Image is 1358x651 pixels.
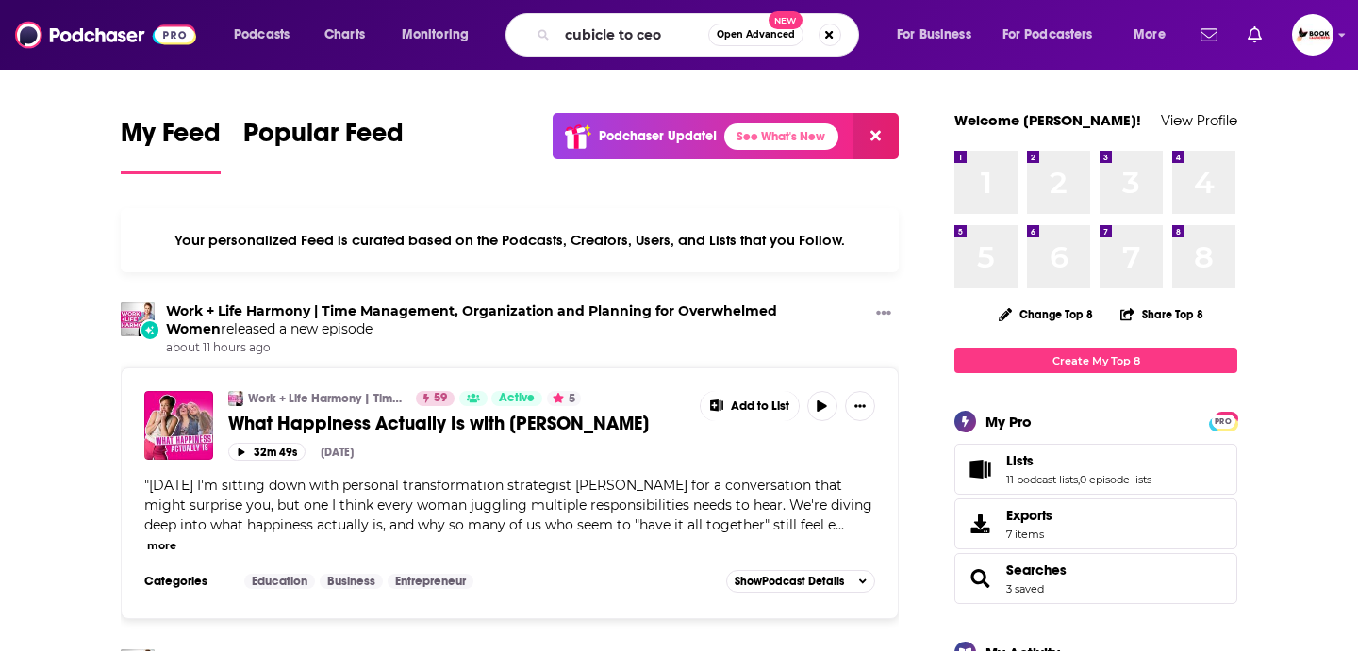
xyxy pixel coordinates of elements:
[724,123,838,150] a: See What's New
[1119,296,1204,333] button: Share Top 8
[388,574,473,589] a: Entrepreneur
[1193,19,1225,51] a: Show notifications dropdown
[961,456,999,482] a: Lists
[1134,22,1166,48] span: More
[869,302,899,326] button: Show More Button
[1078,473,1080,486] span: ,
[1006,507,1052,524] span: Exports
[221,20,314,50] button: open menu
[228,412,687,435] a: What Happiness Actually Is with [PERSON_NAME]
[954,348,1237,373] a: Create My Top 8
[121,208,899,272] div: Your personalized Feed is curated based on the Podcasts, Creators, Users, and Lists that you Follow.
[144,477,872,533] span: "
[769,11,803,29] span: New
[523,13,877,57] div: Search podcasts, credits, & more...
[243,117,404,174] a: Popular Feed
[1006,528,1052,541] span: 7 items
[1002,22,1093,48] span: For Podcasters
[166,302,869,338] h3: released a new episode
[547,391,581,406] button: 5
[1240,19,1269,51] a: Show notifications dropdown
[166,340,869,356] span: about 11 hours ago
[1006,452,1151,469] a: Lists
[1080,473,1151,486] a: 0 episode lists
[140,319,160,340] div: New Episode
[144,477,872,533] span: [DATE] I'm sitting down with personal transformation strategist [PERSON_NAME] for a conversation ...
[1292,14,1333,56] span: Logged in as BookLaunchers
[234,22,290,48] span: Podcasts
[954,111,1141,129] a: Welcome [PERSON_NAME]!
[717,30,795,40] span: Open Advanced
[320,574,383,589] a: Business
[499,389,535,408] span: Active
[599,128,717,144] p: Podchaser Update!
[416,391,455,406] a: 59
[491,391,542,406] a: Active
[389,20,493,50] button: open menu
[1212,415,1234,429] span: PRO
[1161,111,1237,129] a: View Profile
[1292,14,1333,56] img: User Profile
[228,412,649,435] span: What Happiness Actually Is with [PERSON_NAME]
[990,20,1120,50] button: open menu
[985,413,1032,431] div: My Pro
[15,17,196,53] img: Podchaser - Follow, Share and Rate Podcasts
[954,498,1237,549] a: Exports
[726,570,875,593] button: ShowPodcast Details
[144,391,213,460] img: What Happiness Actually Is with Monique Rhodes
[147,538,176,554] button: more
[731,399,789,414] span: Add to List
[735,575,844,588] span: Show Podcast Details
[243,117,404,160] span: Popular Feed
[248,391,404,406] a: Work + Life Harmony | Time Management, Organization and Planning for Overwhelmed Women
[701,391,799,421] button: Show More Button
[884,20,995,50] button: open menu
[557,20,708,50] input: Search podcasts, credits, & more...
[244,574,315,589] a: Education
[121,117,221,160] span: My Feed
[897,22,971,48] span: For Business
[324,22,365,48] span: Charts
[1006,452,1034,469] span: Lists
[836,516,844,533] span: ...
[1120,20,1189,50] button: open menu
[1006,582,1044,595] a: 3 saved
[987,302,1104,326] button: Change Top 8
[121,117,221,174] a: My Feed
[121,302,155,336] img: Work + Life Harmony | Time Management, Organization and Planning for Overwhelmed Women
[402,22,469,48] span: Monitoring
[228,443,306,461] button: 32m 49s
[708,24,803,46] button: Open AdvancedNew
[434,389,447,408] span: 59
[166,302,777,337] a: Work + Life Harmony | Time Management, Organization and Planning for Overwhelmed Women
[321,446,354,459] div: [DATE]
[312,20,376,50] a: Charts
[961,565,999,592] a: Searches
[1212,414,1234,428] a: PRO
[961,511,999,537] span: Exports
[954,553,1237,604] span: Searches
[1006,561,1067,578] a: Searches
[1006,473,1078,486] a: 11 podcast lists
[228,391,243,406] img: Work + Life Harmony | Time Management, Organization and Planning for Overwhelmed Women
[1292,14,1333,56] button: Show profile menu
[144,574,229,589] h3: Categories
[954,444,1237,495] span: Lists
[845,391,875,421] button: Show More Button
